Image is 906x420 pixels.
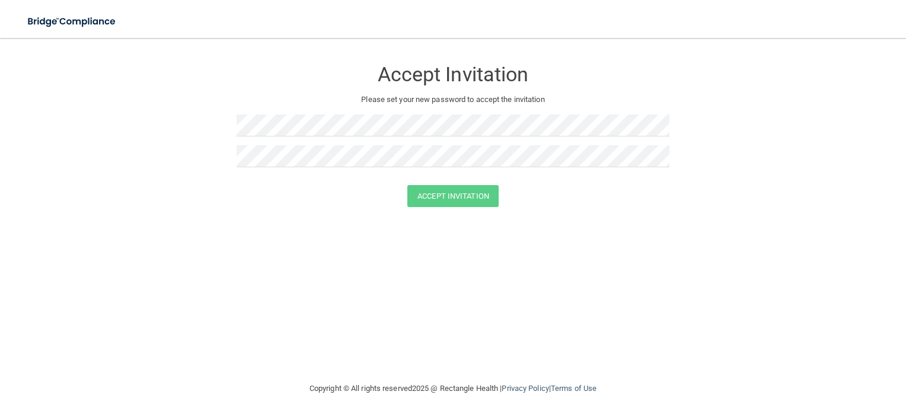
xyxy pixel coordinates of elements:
[18,9,127,34] img: bridge_compliance_login_screen.278c3ca4.svg
[245,93,661,107] p: Please set your new password to accept the invitation
[551,384,596,393] a: Terms of Use
[502,384,548,393] a: Privacy Policy
[237,63,669,85] h3: Accept Invitation
[237,370,669,408] div: Copyright © All rights reserved 2025 @ Rectangle Health | |
[407,185,499,207] button: Accept Invitation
